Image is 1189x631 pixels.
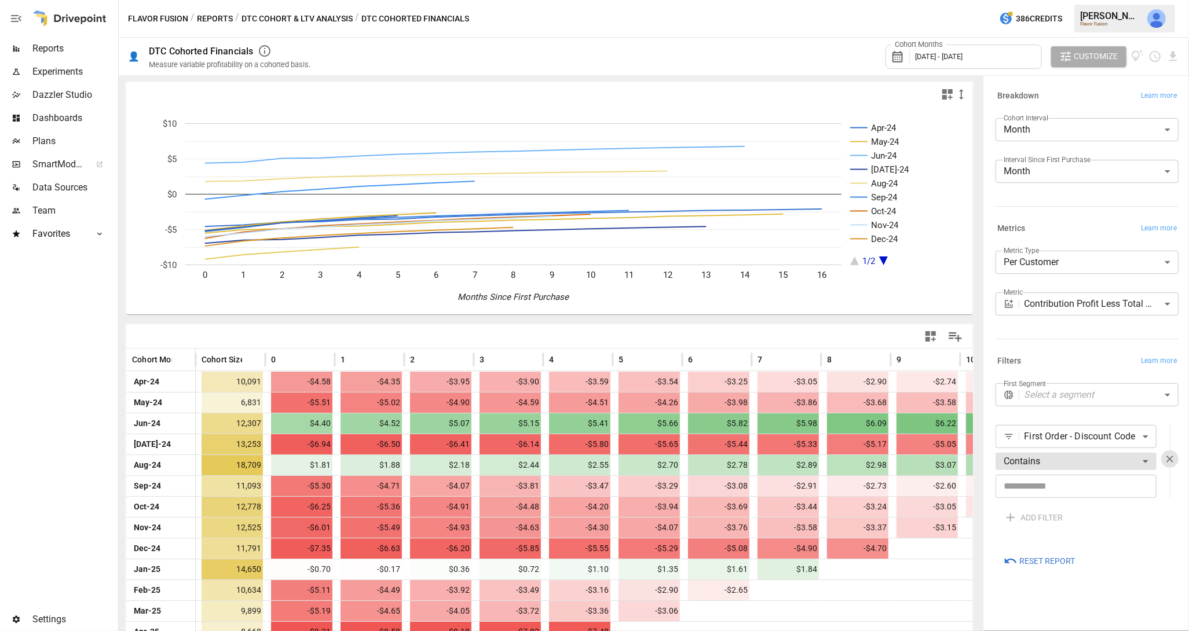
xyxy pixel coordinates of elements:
[758,518,819,538] span: -$3.58
[688,372,749,392] span: -$3.25
[619,372,680,392] span: -$3.54
[511,270,516,280] text: 8
[966,413,1027,434] span: $6.37
[202,580,263,600] span: 10,634
[341,434,402,454] span: -$6.50
[897,434,958,454] span: -$5.05
[549,559,610,579] span: $1.10
[994,8,1067,30] button: 386Credits
[763,351,780,368] button: Sort
[128,51,140,62] div: 👤
[197,12,233,26] button: Reports
[132,392,164,413] span: May-24
[549,413,610,434] span: $5.41
[827,372,888,392] span: -$2.90
[871,220,899,230] text: Nov-24
[32,181,116,195] span: Data Sources
[128,12,188,26] button: Flavor Fusion
[779,270,788,280] text: 15
[827,497,888,517] span: -$3.24
[32,204,116,218] span: Team
[827,392,888,413] span: -$3.68
[242,12,353,26] button: DTC Cohort & LTV Analysis
[624,351,641,368] button: Sort
[410,455,471,475] span: $2.18
[996,118,1179,141] div: Month
[277,351,293,368] button: Sort
[619,354,623,365] span: 5
[1004,113,1048,123] label: Cohort Interval
[396,270,400,280] text: 5
[1004,379,1047,388] label: First Segment
[165,225,177,235] text: -$5
[32,88,116,102] span: Dazzler Studio
[32,111,116,125] span: Dashboards
[410,518,471,538] span: -$4.93
[1004,245,1040,255] label: Metric Type
[1166,50,1180,63] button: Download report
[191,12,195,26] div: /
[132,434,173,454] span: [DATE]-24
[758,354,762,365] span: 7
[1147,9,1166,28] img: Derek Yimoyines
[549,601,610,621] span: -$3.36
[619,497,680,517] span: -$3.94
[132,497,161,517] span: Oct-24
[758,559,819,579] span: $1.84
[1025,389,1095,400] em: Select a segment
[997,90,1039,102] h6: Breakdown
[619,601,680,621] span: -$3.06
[271,434,332,454] span: -$6.94
[688,354,693,365] span: 6
[1080,21,1140,27] div: Flavor Fusion
[132,413,162,434] span: Jun-24
[966,476,1027,496] span: -$2.44
[341,413,402,434] span: $4.52
[586,270,595,280] text: 10
[1004,155,1091,164] label: Interval Since First Purchase
[827,476,888,496] span: -$2.73
[758,455,819,475] span: $2.89
[549,455,610,475] span: $2.55
[32,612,116,626] span: Settings
[871,164,909,175] text: [DATE]-24
[485,351,502,368] button: Sort
[235,12,239,26] div: /
[202,372,263,392] span: 10,091
[132,559,162,579] span: Jan-25
[410,559,471,579] span: $0.36
[1019,554,1075,568] span: Reset Report
[897,497,958,517] span: -$3.05
[619,413,680,434] span: $5.66
[897,413,958,434] span: $6.22
[341,559,402,579] span: -$0.17
[271,354,276,365] span: 0
[126,106,967,314] div: A chart.
[241,270,246,280] text: 1
[740,270,750,280] text: 14
[1025,292,1179,315] div: Contribution Profit Less Total Marketing Spend
[32,227,83,241] span: Favorites
[758,372,819,392] span: -$3.05
[480,413,541,434] span: $5.15
[966,354,975,365] span: 10
[243,351,259,368] button: Sort
[871,151,897,161] text: Jun-24
[271,580,332,600] span: -$5.11
[341,518,402,538] span: -$5.49
[758,476,819,496] span: -$2.91
[473,270,477,280] text: 7
[827,434,888,454] span: -$5.17
[480,538,541,559] span: -$5.85
[619,476,680,496] span: -$3.29
[341,476,402,496] span: -$4.71
[1074,49,1118,64] span: Customize
[827,354,832,365] span: 8
[132,476,163,496] span: Sep-24
[827,455,888,475] span: $2.98
[758,392,819,413] span: -$3.86
[897,455,958,475] span: $3.07
[341,455,402,475] span: $1.88
[1131,46,1144,67] button: View documentation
